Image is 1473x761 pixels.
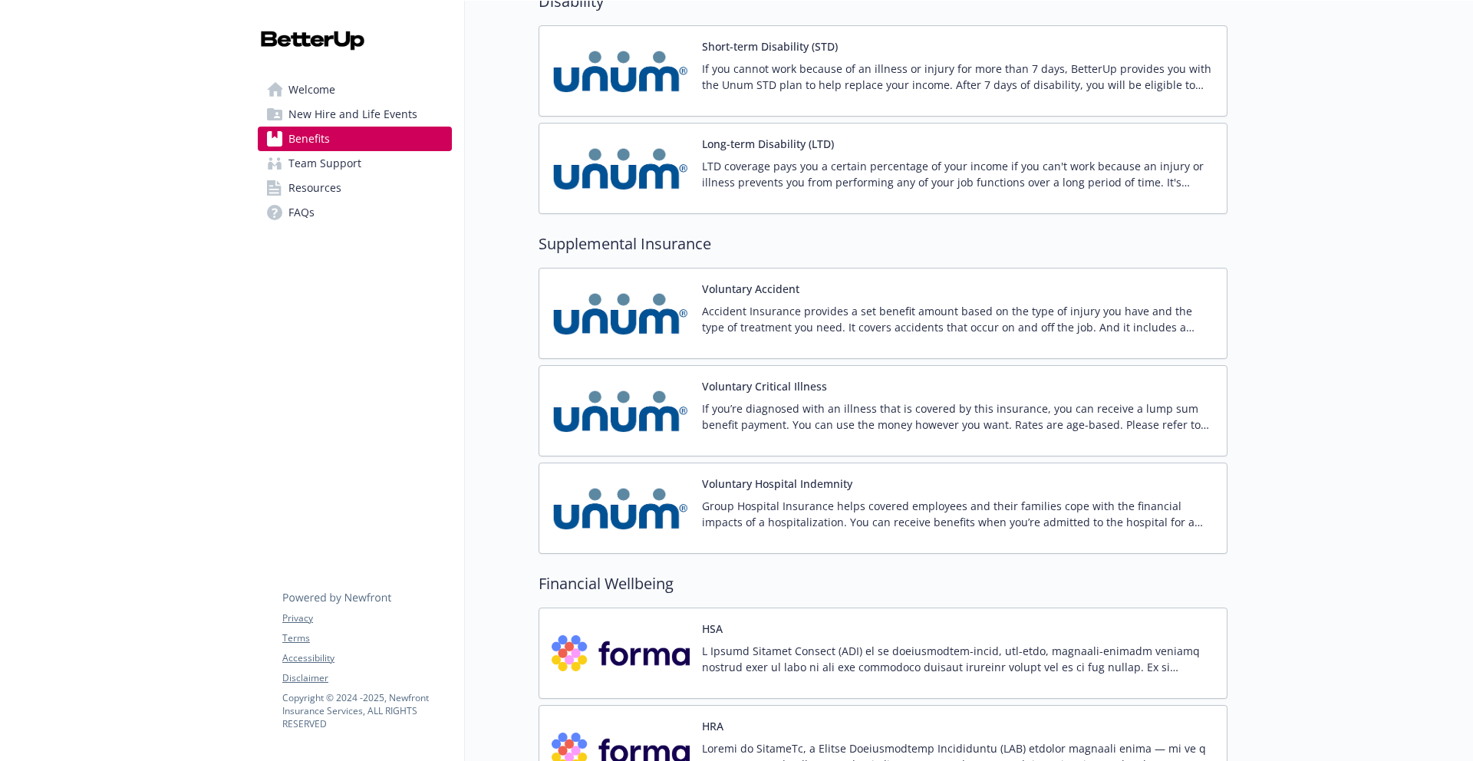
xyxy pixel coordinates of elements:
[552,621,690,686] img: Forma, Inc. carrier logo
[552,38,690,104] img: UNUM carrier logo
[282,631,451,645] a: Terms
[258,102,452,127] a: New Hire and Life Events
[288,200,315,225] span: FAQs
[288,127,330,151] span: Benefits
[702,158,1214,190] p: LTD coverage pays you a certain percentage of your income if you can't work because an injury or ...
[288,102,417,127] span: New Hire and Life Events
[702,303,1214,335] p: Accident Insurance provides a set benefit amount based on the type of injury you have and the typ...
[702,400,1214,433] p: If you’re diagnosed with an illness that is covered by this insurance, you can receive a lump sum...
[282,691,451,730] p: Copyright © 2024 - 2025 , Newfront Insurance Services, ALL RIGHTS RESERVED
[702,61,1214,93] p: If you cannot work because of an illness or injury for more than 7 days, BetterUp provides you wi...
[702,718,723,734] button: HRA
[702,38,838,54] button: Short-term Disability (STD)
[258,200,452,225] a: FAQs
[288,176,341,200] span: Resources
[552,378,690,443] img: UNUM carrier logo
[539,572,1227,595] h2: Financial Wellbeing
[552,281,690,346] img: UNUM carrier logo
[702,643,1214,675] p: L Ipsumd Sitamet Consect (ADI) el se doeiusmodtem-incid, utl-etdo, magnaali-enimadm veniamq nostr...
[552,476,690,541] img: UNUM carrier logo
[702,136,834,152] button: Long-term Disability (LTD)
[282,611,451,625] a: Privacy
[288,151,361,176] span: Team Support
[258,77,452,102] a: Welcome
[702,498,1214,530] p: Group Hospital Insurance helps covered employees and their families cope with the financial impac...
[258,127,452,151] a: Benefits
[288,77,335,102] span: Welcome
[702,476,852,492] button: Voluntary Hospital Indemnity
[702,378,827,394] button: Voluntary Critical Illness
[702,621,723,637] button: HSA
[282,671,451,685] a: Disclaimer
[258,151,452,176] a: Team Support
[552,136,690,201] img: UNUM carrier logo
[258,176,452,200] a: Resources
[539,232,1227,255] h2: Supplemental Insurance
[702,281,799,297] button: Voluntary Accident
[282,651,451,665] a: Accessibility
